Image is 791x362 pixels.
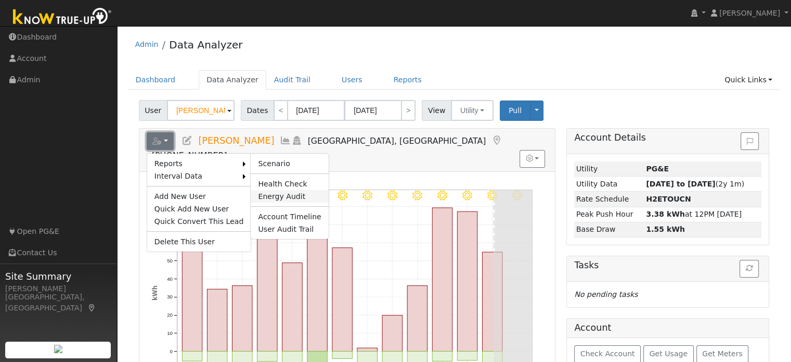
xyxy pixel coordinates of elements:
a: Map [87,304,97,312]
a: Map [491,135,502,146]
a: < [274,100,288,121]
text: 20 [167,312,173,318]
i: 8/23 - Clear [462,190,472,200]
h5: Account [574,322,611,333]
rect: onclick="" [332,248,352,352]
rect: onclick="" [232,285,252,351]
a: > [401,100,416,121]
button: Utility [451,100,494,121]
button: Refresh [740,260,759,278]
span: [PERSON_NAME] [719,9,780,17]
td: at 12PM [DATE] [644,207,762,222]
a: Account Timeline Report [251,210,328,223]
img: Know True-Up [8,6,117,29]
h5: Tasks [574,260,761,271]
img: retrieve [54,345,62,353]
span: Get Usage [650,349,688,358]
span: Get Meters [702,349,743,358]
text: 0 [170,348,173,354]
rect: onclick="" [182,223,202,351]
span: Site Summary [5,269,111,283]
rect: onclick="" [257,351,277,361]
a: Add New User [147,190,251,203]
td: Utility [574,161,644,177]
div: [PERSON_NAME] [5,283,111,294]
td: Base Draw [574,222,644,237]
rect: onclick="" [407,351,427,362]
a: Scenario Report [251,157,328,170]
text: 40 [167,276,173,281]
text: kWh [151,285,158,301]
a: Health Check Report [251,178,328,190]
span: [PHONE_NUMBER] [152,151,227,160]
rect: onclick="" [182,351,202,361]
i: No pending tasks [574,290,638,298]
td: Utility Data [574,177,644,192]
a: Edit User (35574) [181,135,193,146]
strong: Y [646,195,691,203]
i: 8/21 - Clear [412,190,422,200]
rect: onclick="" [407,285,427,351]
h5: Account Details [574,132,761,143]
a: Admin [135,40,159,48]
span: User [139,100,167,121]
a: Delete This User [147,235,251,248]
text: 50 [167,258,173,264]
rect: onclick="" [457,351,477,360]
strong: [DATE] to [DATE] [646,180,715,188]
rect: onclick="" [432,351,452,361]
rect: onclick="" [432,208,452,352]
span: [PERSON_NAME] [198,135,274,146]
a: Login As (last Never) [291,135,303,146]
rect: onclick="" [257,221,277,351]
i: 8/24 - Clear [487,190,497,200]
a: Users [334,70,370,90]
i: 8/20 - Clear [387,190,397,200]
span: (2y 1m) [646,180,744,188]
a: Quick Convert This Lead [147,215,251,228]
button: Pull [500,101,530,121]
a: Audit Trail [266,70,318,90]
a: Dashboard [128,70,184,90]
rect: onclick="" [282,263,302,351]
strong: ID: 17182995, authorized: 08/15/25 [646,165,669,173]
div: [GEOGRAPHIC_DATA], [GEOGRAPHIC_DATA] [5,292,111,314]
span: Dates [241,100,274,121]
i: 8/22 - Clear [437,190,447,200]
td: Peak Push Hour [574,207,644,222]
a: Interval Data [147,170,243,182]
a: User Audit Trail [251,223,328,235]
a: Data Analyzer [199,70,266,90]
strong: 3.38 kWh [646,210,685,218]
a: Energy Audit Report [251,190,328,203]
rect: onclick="" [457,211,477,351]
a: Reports [386,70,430,90]
rect: onclick="" [307,216,327,351]
rect: onclick="" [332,351,352,358]
rect: onclick="" [207,289,227,351]
a: Quick Links [717,70,780,90]
a: Quick Add New User [147,203,251,215]
span: View [422,100,451,121]
span: Pull [509,106,522,115]
span: [GEOGRAPHIC_DATA], [GEOGRAPHIC_DATA] [308,136,486,146]
rect: onclick="" [382,315,402,351]
rect: onclick="" [482,252,502,352]
strong: 1.55 kWh [646,225,685,233]
a: Data Analyzer [169,39,242,51]
i: 8/18 - Clear [337,190,347,200]
text: 10 [167,330,173,336]
input: Select a User [167,100,235,121]
rect: onclick="" [357,348,377,351]
a: Multi-Series Graph [280,135,291,146]
button: Issue History [741,132,759,150]
span: Check Account [580,349,635,358]
text: 30 [167,294,173,299]
a: Reports [147,157,243,170]
td: Rate Schedule [574,192,644,207]
i: 8/19 - Clear [362,190,372,200]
